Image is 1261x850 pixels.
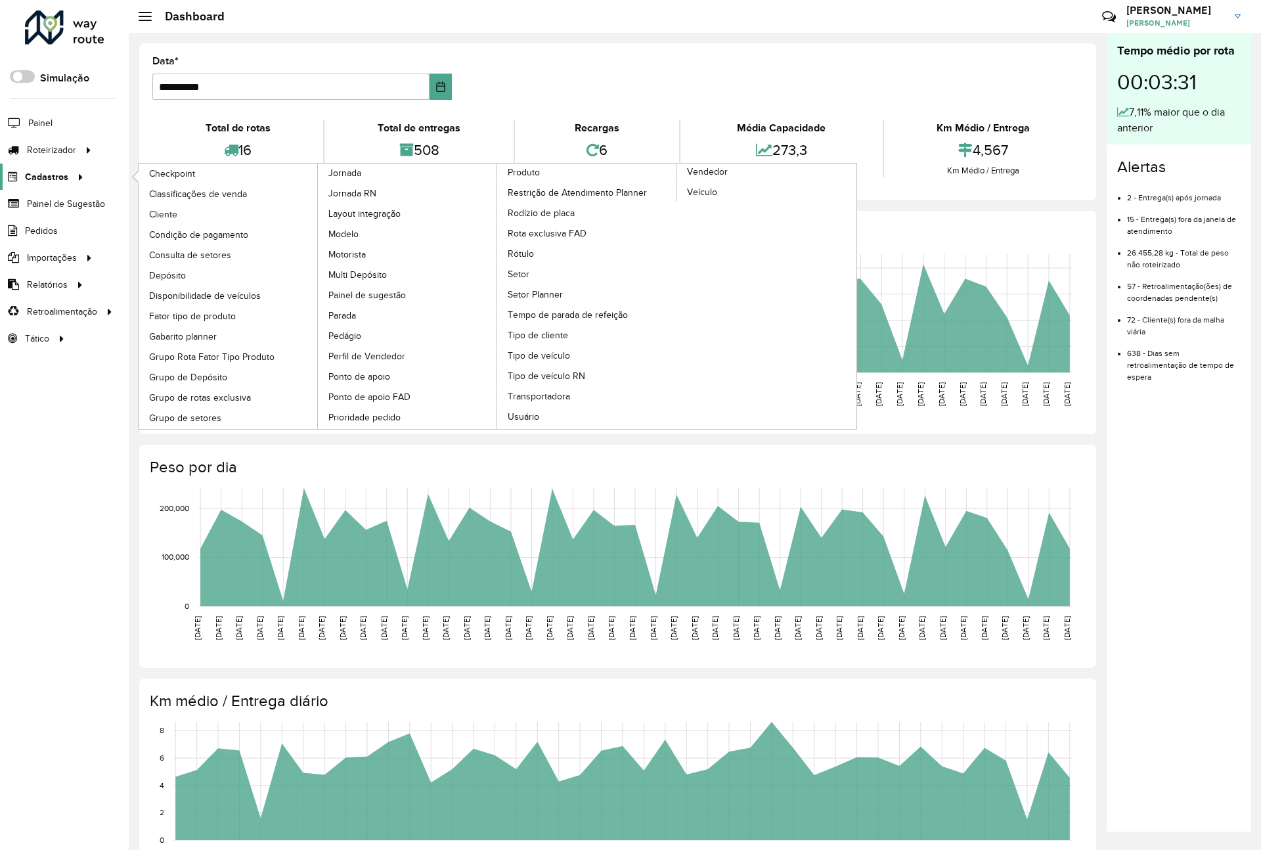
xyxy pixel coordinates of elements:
[497,223,677,243] a: Rota exclusiva FAD
[518,120,676,136] div: Recargas
[939,616,947,640] text: [DATE]
[149,330,217,344] span: Gabarito planner
[814,616,823,640] text: [DATE]
[508,349,570,363] span: Tipo de veículo
[160,836,164,844] text: 0
[160,781,164,790] text: 4
[773,616,782,640] text: [DATE]
[150,458,1083,477] h4: Peso por dia
[1117,158,1241,177] h4: Alertas
[1127,182,1241,204] li: 2 - Entrega(s) após jornada
[328,309,356,323] span: Parada
[483,616,491,640] text: [DATE]
[497,164,856,429] a: Vendedor
[1127,204,1241,237] li: 15 - Entrega(s) fora da janela de atendimento
[27,197,105,211] span: Painel de Sugestão
[318,164,677,429] a: Produto
[160,727,164,735] text: 8
[649,616,657,640] text: [DATE]
[328,207,401,221] span: Layout integração
[318,244,498,264] a: Motorista
[318,326,498,346] a: Pedágio
[895,382,904,406] text: [DATE]
[149,370,227,384] span: Grupo de Depósito
[338,616,347,640] text: [DATE]
[497,407,677,426] a: Usuário
[318,204,498,223] a: Layout integração
[139,204,319,224] a: Cliente
[586,616,595,640] text: [DATE]
[317,616,326,640] text: [DATE]
[318,224,498,244] a: Modelo
[887,136,1080,164] div: 4,567
[318,346,498,366] a: Perfil de Vendedor
[497,284,677,304] a: Setor Planner
[462,616,471,640] text: [DATE]
[139,347,319,367] a: Grupo Rota Fator Tipo Produto
[676,182,856,202] a: Veículo
[139,245,319,265] a: Consulta de setores
[139,225,319,244] a: Condição de pagamento
[139,184,319,204] a: Classificações de venda
[149,289,261,303] span: Disponibilidade de veículos
[152,9,225,24] h2: Dashboard
[156,120,320,136] div: Total de rotas
[149,309,236,323] span: Fator tipo de produto
[328,411,401,424] span: Prioridade pedido
[508,227,586,240] span: Rota exclusiva FAD
[687,185,717,199] span: Veículo
[1127,304,1241,338] li: 72 - Cliente(s) fora da malha viária
[328,390,410,404] span: Ponto de apoio FAD
[193,616,202,640] text: [DATE]
[328,288,406,302] span: Painel de sugestão
[441,616,450,640] text: [DATE]
[508,328,568,342] span: Tipo de cliente
[1021,616,1030,640] text: [DATE]
[328,329,361,343] span: Pedágio
[185,602,189,610] text: 0
[1063,616,1071,640] text: [DATE]
[162,553,189,562] text: 100,000
[1117,60,1241,104] div: 00:03:31
[160,504,189,512] text: 200,000
[508,308,628,322] span: Tempo de parada de refeição
[1126,17,1225,29] span: [PERSON_NAME]
[328,349,405,363] span: Perfil de Vendedor
[918,616,926,640] text: [DATE]
[160,808,164,816] text: 2
[1127,338,1241,383] li: 638 - Dias sem retroalimentação de tempo de espera
[508,206,575,220] span: Rodízio de placa
[139,164,498,429] a: Jornada
[711,616,719,640] text: [DATE]
[150,692,1083,711] h4: Km médio / Entrega diário
[318,305,498,325] a: Parada
[508,390,570,403] span: Transportadora
[149,187,247,201] span: Classificações de venda
[1095,3,1123,31] a: Contato Rápido
[684,120,879,136] div: Média Capacidade
[980,616,988,640] text: [DATE]
[149,350,275,364] span: Grupo Rota Fator Tipo Produto
[160,753,164,762] text: 6
[793,616,802,640] text: [DATE]
[318,407,498,427] a: Prioridade pedido
[607,616,615,640] text: [DATE]
[421,616,430,640] text: [DATE]
[508,267,529,281] span: Setor
[887,164,1080,177] div: Km Médio / Entrega
[856,616,864,640] text: [DATE]
[400,616,409,640] text: [DATE]
[359,616,367,640] text: [DATE]
[430,74,453,100] button: Choose Date
[328,268,387,282] span: Multi Depósito
[1127,237,1241,271] li: 26.455,28 kg - Total de peso não roteirizado
[887,120,1080,136] div: Km Médio / Entrega
[1117,104,1241,136] div: 7,11% maior que o dia anterior
[690,616,699,640] text: [DATE]
[565,616,574,640] text: [DATE]
[139,286,319,305] a: Disponibilidade de veículos
[497,386,677,406] a: Transportadora
[497,264,677,284] a: Setor
[497,325,677,345] a: Tipo de cliente
[328,136,510,164] div: 508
